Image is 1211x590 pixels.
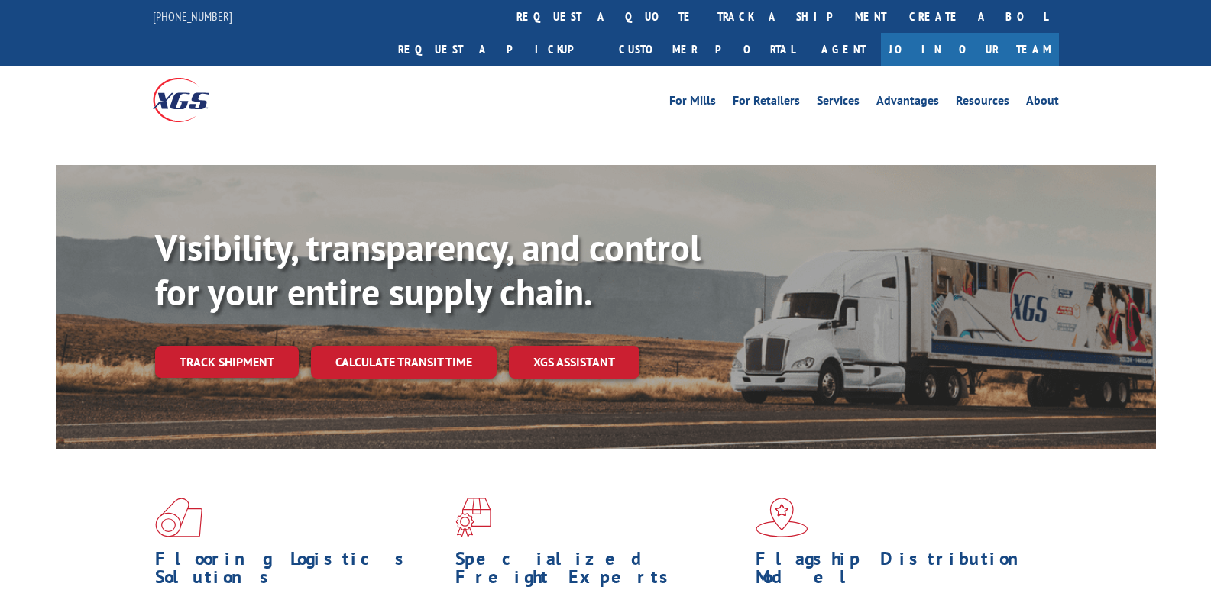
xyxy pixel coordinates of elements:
[455,498,491,537] img: xgs-icon-focused-on-flooring-red
[607,33,806,66] a: Customer Portal
[155,224,701,315] b: Visibility, transparency, and control for your entire supply chain.
[153,8,232,24] a: [PHONE_NUMBER]
[155,346,299,378] a: Track shipment
[311,346,497,379] a: Calculate transit time
[509,346,639,379] a: XGS ASSISTANT
[669,95,716,111] a: For Mills
[876,95,939,111] a: Advantages
[881,33,1059,66] a: Join Our Team
[1026,95,1059,111] a: About
[817,95,860,111] a: Services
[756,498,808,537] img: xgs-icon-flagship-distribution-model-red
[956,95,1009,111] a: Resources
[387,33,607,66] a: Request a pickup
[155,498,202,537] img: xgs-icon-total-supply-chain-intelligence-red
[733,95,800,111] a: For Retailers
[806,33,881,66] a: Agent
